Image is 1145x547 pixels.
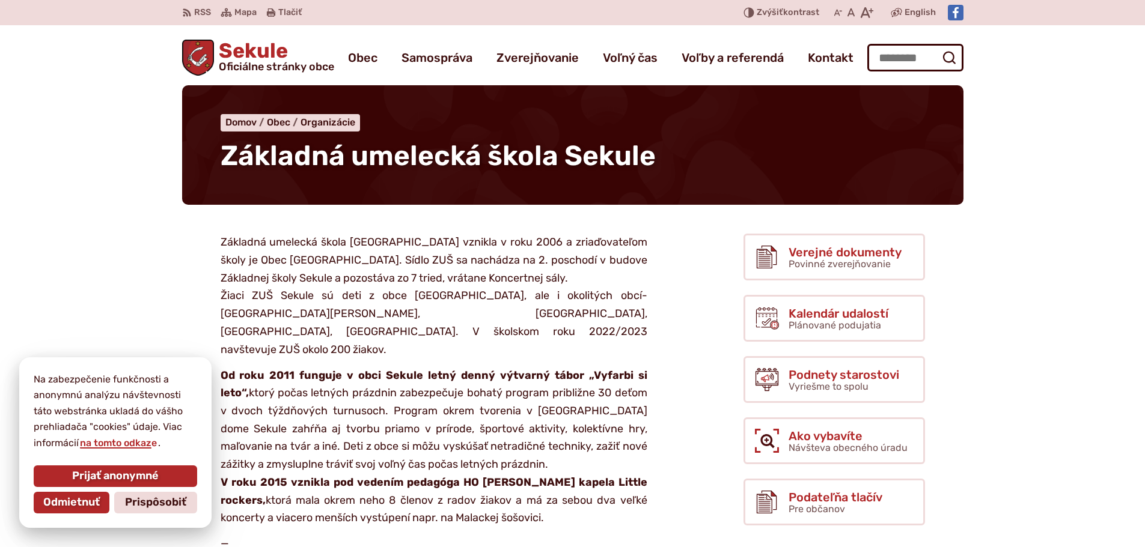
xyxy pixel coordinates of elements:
a: Kontakt [808,41,853,74]
span: Domov [225,116,257,128]
span: Podnety starostovi [789,368,899,381]
span: Povinné zverejňovanie [789,258,891,270]
button: Odmietnuť [34,492,109,513]
a: Obec [267,116,301,128]
img: Prejsť na domovskú stránku [182,40,215,76]
span: Obec [267,116,290,128]
p: Na zabezpečenie funkčnosti a anonymnú analýzu návštevnosti táto webstránka ukladá do vášho prehli... [34,372,197,451]
button: Prijať anonymné [34,465,197,487]
p: Základná umelecká škola [GEOGRAPHIC_DATA] vznikla v roku 2006 a zriaďovateľom školy je Obec [GEOG... [221,234,647,358]
span: RSS [194,5,211,20]
strong: V roku 2015 vznikla pod vedením pedagóga HO [PERSON_NAME] kapela Little rockers, [221,476,647,507]
a: Podateľňa tlačív Pre občanov [743,479,925,525]
span: kontrast [757,8,819,18]
span: Návšteva obecného úradu [789,442,908,453]
a: English [902,5,938,20]
a: Voľný čas [603,41,658,74]
a: Domov [225,116,267,128]
a: na tomto odkaze [79,437,158,449]
a: Kalendár udalostí Plánované podujatia [743,295,925,342]
span: Podateľňa tlačív [789,491,882,504]
strong: Od roku 2011 funguje v obci Sekule letný denný výtvarný tábor „Vyfarbi si leto“, [221,369,647,400]
a: Logo Sekule, prejsť na domovskú stránku. [182,40,335,76]
button: Prispôsobiť [114,492,197,513]
span: Pre občanov [789,503,845,515]
a: Voľby a referendá [682,41,784,74]
span: Kalendár udalostí [789,307,888,320]
a: Organizácie [301,116,355,128]
span: Prijať anonymné [72,470,159,483]
span: Ako vybavíte [789,429,908,443]
a: Obec [348,41,377,74]
span: Tlačiť [278,8,302,18]
span: English [905,5,936,20]
a: Zverejňovanie [496,41,579,74]
a: Ako vybavíte Návšteva obecného úradu [743,417,925,464]
span: Mapa [234,5,257,20]
span: Oficiálne stránky obce [219,61,334,72]
span: Verejné dokumenty [789,246,902,259]
span: Sekule [214,41,334,72]
img: Prejsť na Facebook stránku [948,5,963,20]
span: Vyriešme to spolu [789,381,869,392]
span: Plánované podujatia [789,319,881,331]
span: Prispôsobiť [125,496,186,509]
a: Verejné dokumenty Povinné zverejňovanie [743,234,925,280]
span: Základná umelecká škola Sekule [221,139,656,172]
span: Odmietnuť [43,496,100,509]
p: ktorý počas letných prázdnin zabezpečuje bohatý program približne 30 deťom v dvoch týždňových tur... [221,367,647,527]
a: Podnety starostovi Vyriešme to spolu [743,356,925,403]
a: Samospráva [402,41,472,74]
span: Zvýšiť [757,7,783,17]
